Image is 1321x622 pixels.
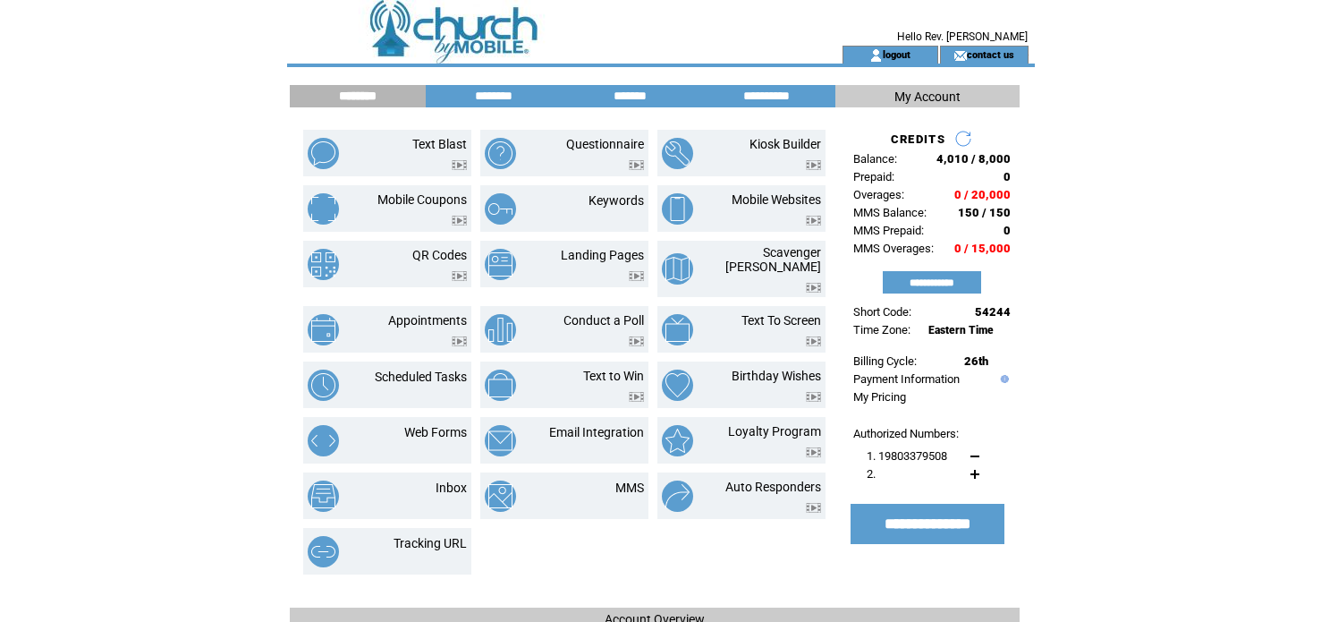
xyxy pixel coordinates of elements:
img: auto-responders.png [662,481,693,512]
img: kiosk-builder.png [662,138,693,169]
a: Web Forms [404,425,467,439]
span: Hello Rev. [PERSON_NAME] [897,30,1028,43]
img: contact_us_icon.gif [953,48,967,63]
img: video.png [806,447,821,457]
img: conduct-a-poll.png [485,314,516,345]
img: video.png [452,271,467,281]
img: mobile-coupons.png [308,193,339,225]
img: birthday-wishes.png [662,370,693,401]
span: 26th [964,354,988,368]
span: MMS Balance: [853,206,927,219]
img: questionnaire.png [485,138,516,169]
img: landing-pages.png [485,249,516,280]
a: Mobile Websites [732,192,821,207]
span: Overages: [853,188,904,201]
img: scheduled-tasks.png [308,370,339,401]
a: Conduct a Poll [563,313,644,328]
img: help.gif [996,375,1009,383]
img: text-to-screen.png [662,314,693,345]
a: Scheduled Tasks [375,370,467,384]
span: Short Code: [853,305,911,319]
span: 4,010 / 8,000 [936,152,1011,166]
img: inbox.png [308,481,339,512]
img: appointments.png [308,314,339,345]
img: account_icon.gif [869,48,883,63]
a: logout [883,48,910,60]
img: video.png [806,392,821,402]
a: Payment Information [853,372,960,386]
img: video.png [806,160,821,170]
img: video.png [806,503,821,513]
span: MMS Overages: [853,242,934,255]
img: video.png [629,160,644,170]
span: Prepaid: [853,170,894,183]
a: Text to Win [583,369,644,383]
span: Eastern Time [928,324,994,337]
img: video.png [629,337,644,346]
img: web-forms.png [308,425,339,456]
span: 150 / 150 [958,206,1011,219]
img: loyalty-program.png [662,425,693,456]
span: CREDITS [891,132,945,146]
img: text-to-win.png [485,370,516,401]
a: Keywords [589,193,644,208]
img: video.png [452,337,467,346]
span: Time Zone: [853,323,910,337]
a: Text Blast [412,137,467,151]
a: Appointments [388,313,467,328]
span: 0 [1003,224,1011,237]
img: video.png [452,160,467,170]
img: scavenger-hunt.png [662,253,693,285]
a: Kiosk Builder [749,137,821,151]
img: video.png [806,283,821,293]
a: QR Codes [412,248,467,262]
a: Inbox [436,481,467,495]
img: mobile-websites.png [662,193,693,225]
span: Authorized Numbers: [853,427,959,440]
span: 0 / 20,000 [954,188,1011,201]
span: MMS Prepaid: [853,224,924,237]
img: video.png [629,392,644,402]
a: Text To Screen [741,313,821,328]
a: My Pricing [853,390,906,404]
span: 54244 [975,305,1011,319]
img: video.png [806,216,821,226]
img: tracking-url.png [308,536,339,567]
img: email-integration.png [485,425,516,456]
img: keywords.png [485,193,516,225]
span: 0 / 15,000 [954,242,1011,255]
span: Billing Cycle: [853,354,917,368]
a: Birthday Wishes [732,369,821,383]
img: video.png [452,216,467,226]
img: text-blast.png [308,138,339,169]
img: video.png [806,337,821,346]
img: mms.png [485,481,516,512]
a: Tracking URL [394,536,467,550]
img: video.png [629,271,644,281]
a: MMS [615,481,644,495]
a: Scavenger [PERSON_NAME] [725,245,821,274]
img: qr-codes.png [308,249,339,280]
span: My Account [894,89,961,104]
a: Loyalty Program [728,424,821,439]
span: Balance: [853,152,897,166]
a: Auto Responders [725,480,821,494]
a: Email Integration [549,425,644,439]
span: 1. 19803379508 [867,449,947,463]
a: Mobile Coupons [377,192,467,207]
a: contact us [967,48,1014,60]
span: 2. [867,467,876,481]
a: Landing Pages [561,248,644,262]
a: Questionnaire [566,137,644,151]
span: 0 [1003,170,1011,183]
